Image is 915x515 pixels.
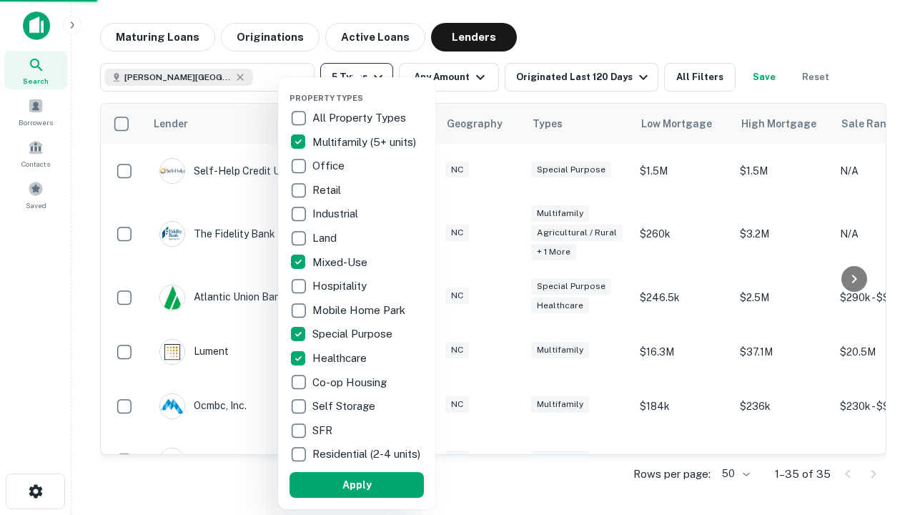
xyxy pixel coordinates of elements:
p: Co-op Housing [312,374,390,391]
p: Healthcare [312,350,370,367]
p: Mobile Home Park [312,302,408,319]
p: Office [312,157,347,175]
iframe: Chat Widget [844,401,915,469]
p: Multifamily (5+ units) [312,134,419,151]
p: Residential (2-4 units) [312,446,423,463]
span: Property Types [290,94,363,102]
p: Mixed-Use [312,254,370,271]
p: Retail [312,182,344,199]
p: Land [312,230,340,247]
p: SFR [312,422,335,439]
button: Apply [290,472,424,498]
p: Self Storage [312,398,378,415]
p: Industrial [312,205,361,222]
p: Special Purpose [312,325,395,343]
p: Hospitality [312,278,370,295]
p: All Property Types [312,109,409,127]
